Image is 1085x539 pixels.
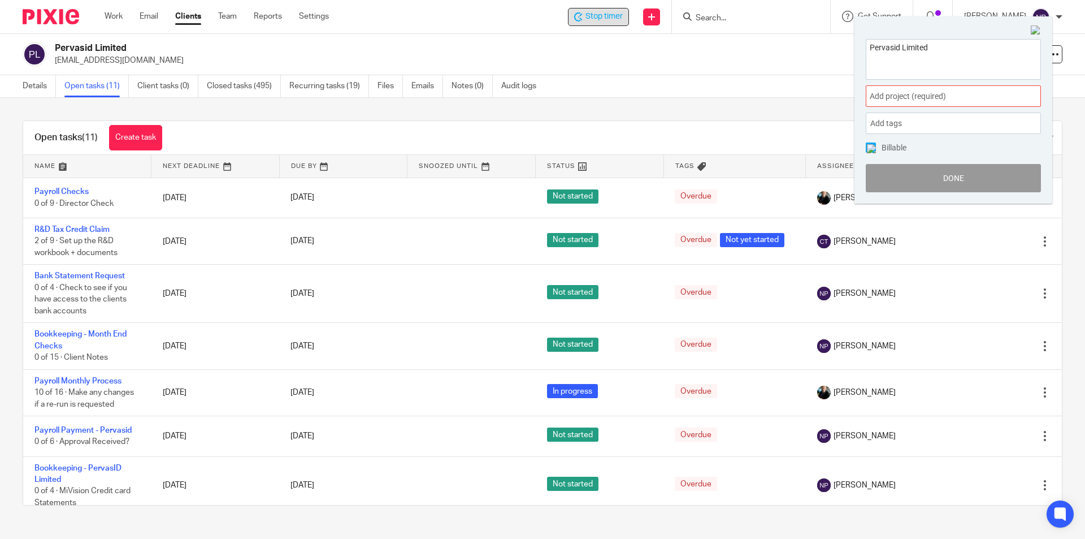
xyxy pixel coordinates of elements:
[23,9,79,24] img: Pixie
[34,464,121,484] a: Bookkeeping - PervasID Limited
[82,133,98,142] span: (11)
[290,481,314,489] span: [DATE]
[207,75,281,97] a: Closed tasks (495)
[34,200,114,208] span: 0 of 9 · Director Check
[290,194,314,202] span: [DATE]
[1032,8,1050,26] img: svg%3E
[695,14,796,24] input: Search
[419,163,478,169] span: Snoozed Until
[817,191,831,205] img: nicky-partington.jpg
[547,189,598,204] span: Not started
[34,284,127,315] span: 0 of 4 · Check to see if you have access to the clients bank accounts
[34,389,134,408] span: 10 of 16 · Make any changes if a re-run is requested
[675,285,717,299] span: Overdue
[151,178,280,218] td: [DATE]
[720,233,784,247] span: Not yet started
[834,192,896,204] span: [PERSON_NAME]
[151,218,280,264] td: [DATE]
[882,144,906,152] span: Billable
[675,189,717,204] span: Overdue
[254,11,282,22] a: Reports
[299,11,329,22] a: Settings
[547,428,598,442] span: Not started
[34,353,108,361] span: 0 of 15 · Client Notes
[377,75,403,97] a: Files
[290,238,314,245] span: [DATE]
[675,163,695,169] span: Tags
[109,125,162,150] a: Create task
[175,11,201,22] a: Clients
[870,90,1012,102] span: Add project (required)
[866,164,1041,192] button: Done
[858,12,901,20] span: Get Support
[547,285,598,299] span: Not started
[547,163,575,169] span: Status
[151,456,280,515] td: [DATE]
[151,416,280,456] td: [DATE]
[501,75,545,97] a: Audit logs
[834,340,896,352] span: [PERSON_NAME]
[411,75,443,97] a: Emails
[34,330,127,350] a: Bookkeeping - Month End Checks
[675,428,717,442] span: Overdue
[834,480,896,491] span: [PERSON_NAME]
[568,8,629,26] div: Pervasid Limited
[34,426,132,434] a: Payroll Payment - Pervasid
[151,323,280,369] td: [DATE]
[34,238,118,257] span: 2 of 9 · Set up the R&D workbook + documents
[547,477,598,491] span: Not started
[290,342,314,350] span: [DATE]
[675,233,717,247] span: Overdue
[151,265,280,323] td: [DATE]
[834,288,896,299] span: [PERSON_NAME]
[105,11,123,22] a: Work
[867,144,876,153] img: checked.png
[964,11,1026,22] p: [PERSON_NAME]
[817,339,831,353] img: svg%3E
[675,384,717,398] span: Overdue
[675,338,717,352] span: Overdue
[547,233,598,247] span: Not started
[289,75,369,97] a: Recurring tasks (19)
[23,42,46,66] img: svg%3E
[675,477,717,491] span: Overdue
[585,11,623,23] span: Stop timer
[817,386,831,399] img: nicky-partington.jpg
[34,438,129,446] span: 0 of 6 · Approval Received?
[817,287,831,300] img: svg%3E
[290,389,314,396] span: [DATE]
[140,11,158,22] a: Email
[290,290,314,297] span: [DATE]
[34,272,125,280] a: Bank Statement Request
[34,226,110,234] a: R&D Tax Credit Claim
[151,369,280,416] td: [DATE]
[834,236,896,247] span: [PERSON_NAME]
[547,338,598,352] span: Not started
[817,478,831,492] img: svg%3E
[834,430,896,442] span: [PERSON_NAME]
[64,75,129,97] a: Open tasks (11)
[218,11,237,22] a: Team
[817,235,831,248] img: svg%3E
[1031,25,1041,36] img: Close
[34,377,121,385] a: Payroll Monthly Process
[870,115,908,132] span: Add tags
[290,432,314,440] span: [DATE]
[55,55,909,66] p: [EMAIL_ADDRESS][DOMAIN_NAME]
[23,75,56,97] a: Details
[34,132,98,144] h1: Open tasks
[34,188,89,196] a: Payroll Checks
[452,75,493,97] a: Notes (0)
[137,75,198,97] a: Client tasks (0)
[547,384,598,398] span: In progress
[817,429,831,443] img: svg%3E
[34,487,131,507] span: 0 of 4 · MiVision Credit card Statements
[55,42,738,54] h2: Pervasid Limited
[866,40,1040,76] textarea: Pervasid Limited
[834,387,896,398] span: [PERSON_NAME]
